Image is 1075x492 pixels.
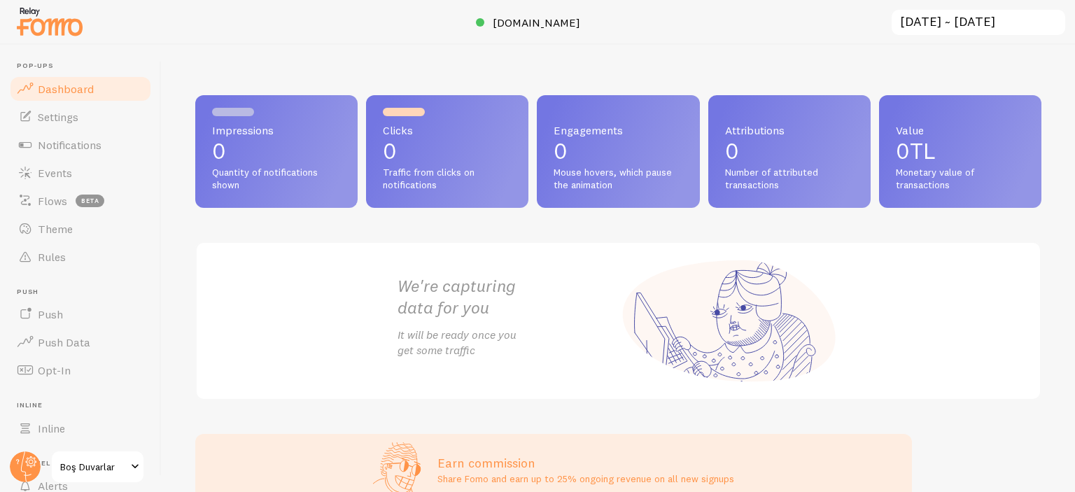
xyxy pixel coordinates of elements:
[383,140,512,162] p: 0
[896,167,1025,191] span: Monetary value of transactions
[725,140,854,162] p: 0
[8,103,153,131] a: Settings
[383,167,512,191] span: Traffic from clicks on notifications
[38,82,94,96] span: Dashboard
[15,3,85,39] img: fomo-relay-logo-orange.svg
[8,328,153,356] a: Push Data
[38,335,90,349] span: Push Data
[17,62,153,71] span: Pop-ups
[60,458,127,475] span: Boş Duvarlar
[8,414,153,442] a: Inline
[38,250,66,264] span: Rules
[725,167,854,191] span: Number of attributed transactions
[76,195,104,207] span: beta
[437,455,734,471] h3: Earn commission
[554,167,682,191] span: Mouse hovers, which pause the animation
[8,356,153,384] a: Opt-In
[38,307,63,321] span: Push
[725,125,854,136] span: Attributions
[17,401,153,410] span: Inline
[38,194,67,208] span: Flows
[896,137,936,164] span: 0TL
[554,125,682,136] span: Engagements
[17,288,153,297] span: Push
[398,327,619,359] p: It will be ready once you get some traffic
[212,167,341,191] span: Quantity of notifications shown
[398,275,619,318] h2: We're capturing data for you
[896,125,1025,136] span: Value
[437,472,734,486] p: Share Fomo and earn up to 25% ongoing revenue on all new signups
[8,187,153,215] a: Flows beta
[212,125,341,136] span: Impressions
[8,75,153,103] a: Dashboard
[38,138,101,152] span: Notifications
[383,125,512,136] span: Clicks
[554,140,682,162] p: 0
[8,131,153,159] a: Notifications
[212,140,341,162] p: 0
[50,450,145,484] a: Boş Duvarlar
[8,215,153,243] a: Theme
[38,363,71,377] span: Opt-In
[8,159,153,187] a: Events
[8,300,153,328] a: Push
[38,421,65,435] span: Inline
[38,166,72,180] span: Events
[38,110,78,124] span: Settings
[38,222,73,236] span: Theme
[8,243,153,271] a: Rules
